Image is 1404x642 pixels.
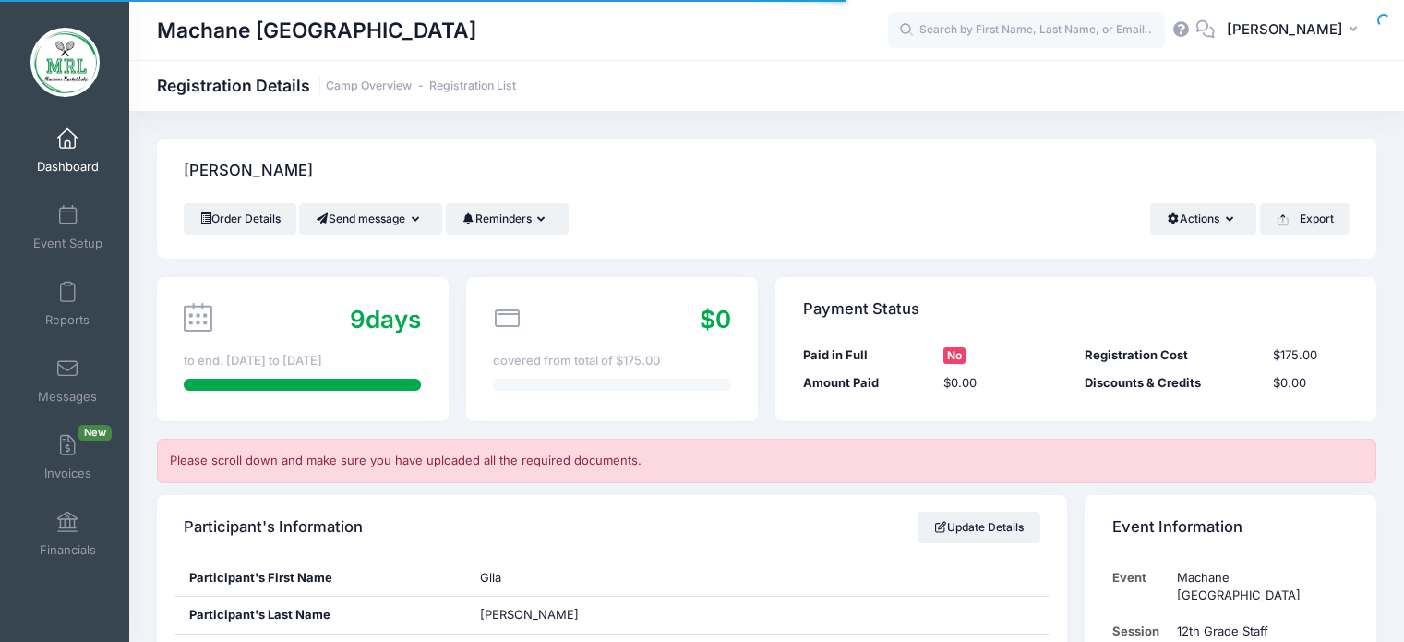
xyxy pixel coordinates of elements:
h1: Registration Details [157,76,516,95]
button: Export [1260,203,1350,235]
span: [PERSON_NAME] [1227,19,1343,40]
img: Machane Racket Lake [30,28,100,97]
div: Registration Cost [1076,346,1265,365]
span: Reports [45,312,90,328]
a: Financials [24,502,112,566]
a: Order Details [184,203,296,235]
span: $0 [700,305,731,333]
span: No [943,347,966,364]
h4: Payment Status [803,283,919,335]
div: Participant's Last Name [175,597,467,634]
div: Amount Paid [794,374,935,393]
a: Dashboard [24,118,112,183]
button: Reminders [446,203,569,235]
button: Send message [299,203,442,235]
span: Invoices [44,466,91,481]
span: Financials [40,542,96,558]
span: Messages [38,389,97,405]
span: New [78,425,112,441]
a: Event Setup [24,195,112,260]
a: Update Details [918,512,1040,543]
span: [PERSON_NAME] [480,607,579,622]
a: Camp Overview [326,79,412,93]
div: Please scroll down and make sure you have uploaded all the required documents. [157,439,1376,483]
div: Paid in Full [794,346,935,365]
span: Dashboard [37,159,99,175]
div: Discounts & Credits [1076,374,1265,393]
h4: Event Information [1112,501,1242,553]
a: InvoicesNew [24,425,112,490]
div: Participant's First Name [175,560,467,597]
h4: Participant's Information [184,501,363,553]
div: $0.00 [1265,374,1359,393]
span: Gila [480,570,501,585]
a: Messages [24,348,112,413]
input: Search by First Name, Last Name, or Email... [888,12,1165,49]
div: days [350,301,421,337]
button: [PERSON_NAME] [1215,9,1376,52]
td: Machane [GEOGRAPHIC_DATA] [1168,560,1349,614]
span: Event Setup [33,236,102,251]
td: Event [1112,560,1169,614]
div: $0.00 [935,374,1076,393]
h1: Machane [GEOGRAPHIC_DATA] [157,9,476,52]
a: Reports [24,272,112,336]
div: to end. [DATE] to [DATE] [184,352,421,370]
h4: [PERSON_NAME] [184,145,313,198]
button: Actions [1150,203,1256,235]
a: Registration List [429,79,516,93]
div: $175.00 [1265,346,1359,365]
span: 9 [350,305,366,333]
div: covered from total of $175.00 [493,352,730,370]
